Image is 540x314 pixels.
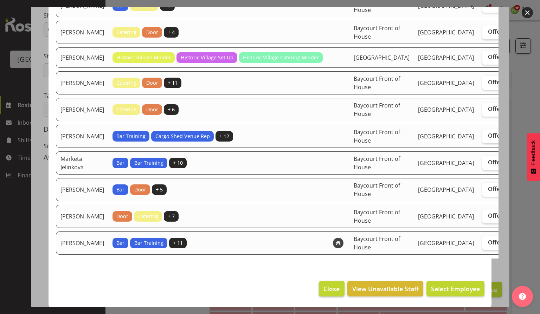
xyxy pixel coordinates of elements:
[181,54,233,61] span: Historic Village Set Up
[116,212,128,220] span: Door
[431,284,480,293] span: Select Employee
[418,186,474,194] span: [GEOGRAPHIC_DATA]
[354,182,400,198] span: Baycourt Front of House
[354,75,400,91] span: Baycourt Front of House
[426,281,484,296] button: Select Employee
[418,132,474,140] span: [GEOGRAPHIC_DATA]
[488,105,502,112] span: Offer
[116,132,146,140] span: Bar Training
[156,186,163,194] span: + 5
[116,159,124,167] span: Bar
[56,178,108,201] td: [PERSON_NAME]
[488,239,502,246] span: Offer
[116,54,171,61] span: Historic Village Minder
[354,235,400,251] span: Baycourt Front of House
[347,281,423,296] button: View Unavailable Staff
[168,106,175,113] span: + 6
[146,28,158,36] span: Door
[418,239,474,247] span: [GEOGRAPHIC_DATA]
[418,159,474,167] span: [GEOGRAPHIC_DATA]
[527,133,540,181] button: Feedback - Show survey
[134,159,163,167] span: Bar Training
[354,208,400,224] span: Baycourt Front of House
[116,106,136,113] span: Catering
[354,54,410,61] span: [GEOGRAPHIC_DATA]
[168,79,178,87] span: + 11
[155,132,210,140] span: Cargo Shed Venue Rep
[418,54,474,61] span: [GEOGRAPHIC_DATA]
[488,212,502,219] span: Offer
[488,159,502,166] span: Offer
[319,281,344,296] button: Close
[146,79,158,87] span: Door
[323,284,340,293] span: Close
[488,132,502,139] span: Offer
[116,79,136,87] span: Catering
[56,71,108,94] td: [PERSON_NAME]
[116,28,136,36] span: Catering
[418,28,474,36] span: [GEOGRAPHIC_DATA]
[168,212,175,220] span: + 7
[530,140,536,165] span: Feedback
[488,185,502,192] span: Offer
[56,231,108,255] td: [PERSON_NAME]
[352,284,419,293] span: View Unavailable Staff
[173,159,183,167] span: + 10
[418,79,474,87] span: [GEOGRAPHIC_DATA]
[488,1,502,8] span: Offer
[116,239,124,247] span: Bar
[56,47,108,68] td: [PERSON_NAME]
[219,132,229,140] span: + 12
[146,106,158,113] span: Door
[56,125,108,148] td: [PERSON_NAME]
[56,98,108,121] td: [PERSON_NAME]
[168,28,175,36] span: + 4
[488,28,502,35] span: Offer
[354,24,400,40] span: Baycourt Front of House
[418,2,474,9] span: [GEOGRAPHIC_DATA]
[354,102,400,118] span: Baycourt Front of House
[173,239,183,247] span: + 11
[56,151,108,175] td: Marketa Jelinkova
[116,186,124,194] span: Bar
[488,53,502,60] span: Offer
[134,186,146,194] span: Door
[56,21,108,44] td: [PERSON_NAME]
[354,128,400,144] span: Baycourt Front of House
[418,212,474,220] span: [GEOGRAPHIC_DATA]
[519,293,526,300] img: help-xxl-2.png
[488,79,502,86] span: Offer
[418,106,474,113] span: [GEOGRAPHIC_DATA]
[138,212,158,220] span: Catering
[56,205,108,228] td: [PERSON_NAME]
[243,54,319,61] span: Historic Village Catering Minder
[134,239,163,247] span: Bar Training
[354,155,400,171] span: Baycourt Front of House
